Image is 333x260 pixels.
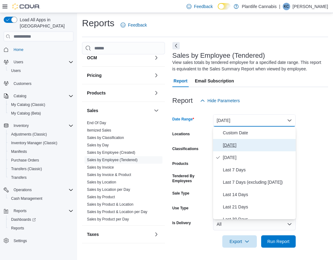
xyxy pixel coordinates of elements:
[198,94,242,107] button: Hide Parameters
[9,165,44,173] a: Transfers (Classic)
[11,122,73,129] span: Inventory
[87,55,151,61] button: OCM
[9,174,73,181] span: Transfers
[9,148,73,155] span: Manifests
[9,216,38,223] a: Dashboards
[242,3,277,10] p: Plantlife Cannabis
[153,107,160,114] button: Sales
[11,102,45,107] span: My Catalog (Classic)
[87,217,129,222] span: Sales by Product per Day
[153,72,160,79] button: Pricing
[184,0,215,13] a: Feedback
[284,3,289,10] span: KC
[87,143,109,148] span: Sales by Day
[87,217,129,221] a: Sales by Product per Day
[172,59,325,72] div: View sales totals by tendered employee for a specified date range. This report is equivalent to t...
[82,119,165,225] div: Sales
[172,191,189,196] label: Sale Type
[223,191,293,198] span: Last 14 Days
[9,101,48,108] a: My Catalog (Classic)
[267,238,290,245] span: Run Report
[1,92,76,100] button: Catalog
[87,121,106,125] a: End Of Day
[11,140,57,145] span: Inventory Manager (Classic)
[1,186,76,194] button: Operations
[87,128,111,132] a: Itemized Sales
[14,60,23,65] span: Users
[87,150,135,155] span: Sales by Employee (Created)
[87,107,98,114] h3: Sales
[9,101,73,108] span: My Catalog (Classic)
[6,165,76,173] button: Transfers (Classic)
[14,94,26,99] span: Catalog
[11,46,26,53] a: Home
[172,161,188,166] label: Products
[6,147,76,156] button: Manifests
[11,207,29,215] button: Reports
[9,148,29,155] a: Manifests
[87,143,109,147] a: Sales by Day
[223,129,293,136] span: Custom Date
[87,195,115,199] a: Sales by Product
[9,195,45,202] a: Cash Management
[1,236,76,245] button: Settings
[153,89,160,97] button: Products
[12,3,40,10] img: Cova
[14,47,23,52] span: Home
[1,58,76,66] button: Users
[9,165,73,173] span: Transfers (Classic)
[87,90,106,96] h3: Products
[213,127,296,219] div: Select listbox
[6,139,76,147] button: Inventory Manager (Classic)
[11,217,36,222] span: Dashboards
[172,42,180,49] button: Next
[9,67,73,74] span: Users
[11,58,73,66] span: Users
[6,215,76,224] a: Dashboards
[11,226,24,231] span: Reports
[6,173,76,182] button: Transfers
[87,210,147,214] a: Sales by Product & Location per Day
[194,3,213,10] span: Feedback
[9,216,73,223] span: Dashboards
[6,194,76,203] button: Cash Management
[11,237,29,245] a: Settings
[87,128,111,133] span: Itemized Sales
[11,175,27,180] span: Transfers
[82,17,114,29] h1: Reports
[6,100,76,109] button: My Catalog (Classic)
[11,80,34,87] a: Customers
[172,220,191,225] label: Is Delivery
[14,238,27,243] span: Settings
[153,54,160,61] button: OCM
[14,208,27,213] span: Reports
[87,172,131,177] span: Sales by Invoice & Product
[87,202,134,207] a: Sales by Product & Location
[222,235,257,248] button: Export
[1,121,76,130] button: Inventory
[172,206,188,211] label: Use Type
[174,75,187,87] span: Report
[172,117,194,122] label: Date Range
[293,3,328,10] p: [PERSON_NAME]
[9,224,27,232] a: Reports
[195,75,234,87] span: Email Subscription
[87,173,131,177] a: Sales by Invoice & Product
[14,187,32,192] span: Operations
[87,231,99,237] h3: Taxes
[279,3,280,10] p: |
[223,154,293,161] span: [DATE]
[1,79,76,88] button: Customers
[223,203,293,211] span: Last 21 Days
[9,174,29,181] a: Transfers
[17,17,73,29] span: Load All Apps in [GEOGRAPHIC_DATA]
[87,187,130,192] span: Sales by Location per Day
[87,90,151,96] button: Products
[11,58,26,66] button: Users
[11,237,73,245] span: Settings
[87,72,101,78] h3: Pricing
[87,231,151,237] button: Taxes
[1,207,76,215] button: Reports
